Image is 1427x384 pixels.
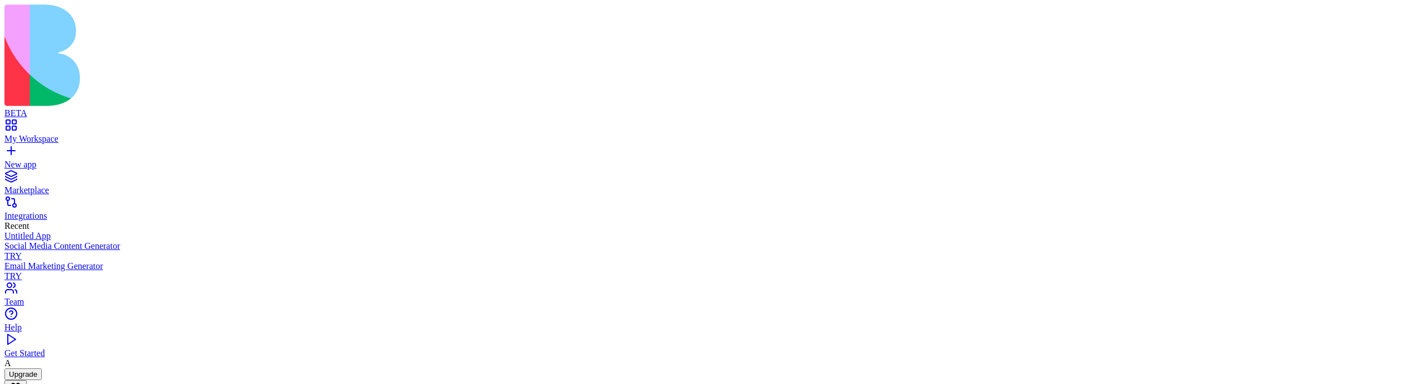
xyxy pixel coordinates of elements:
a: Team [4,287,1423,307]
a: Email Marketing GeneratorTRY [4,261,1423,281]
a: Marketplace [4,175,1423,195]
div: My Workspace [4,134,1423,144]
div: BETA [4,108,1423,118]
div: Help [4,323,1423,333]
div: TRY [4,251,1423,261]
a: New app [4,150,1423,170]
div: Marketplace [4,185,1423,195]
img: logo [4,4,453,106]
a: Upgrade [4,369,42,378]
div: TRY [4,271,1423,281]
a: My Workspace [4,124,1423,144]
a: Untitled App [4,231,1423,241]
span: A [4,358,11,368]
a: Get Started [4,338,1423,358]
button: Upgrade [4,368,42,380]
span: Recent [4,221,29,231]
a: Help [4,313,1423,333]
div: Integrations [4,211,1423,221]
div: Social Media Content Generator [4,241,1423,251]
div: Email Marketing Generator [4,261,1423,271]
a: Social Media Content GeneratorTRY [4,241,1423,261]
a: Integrations [4,201,1423,221]
div: Get Started [4,348,1423,358]
div: Team [4,297,1423,307]
div: New app [4,160,1423,170]
a: BETA [4,98,1423,118]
